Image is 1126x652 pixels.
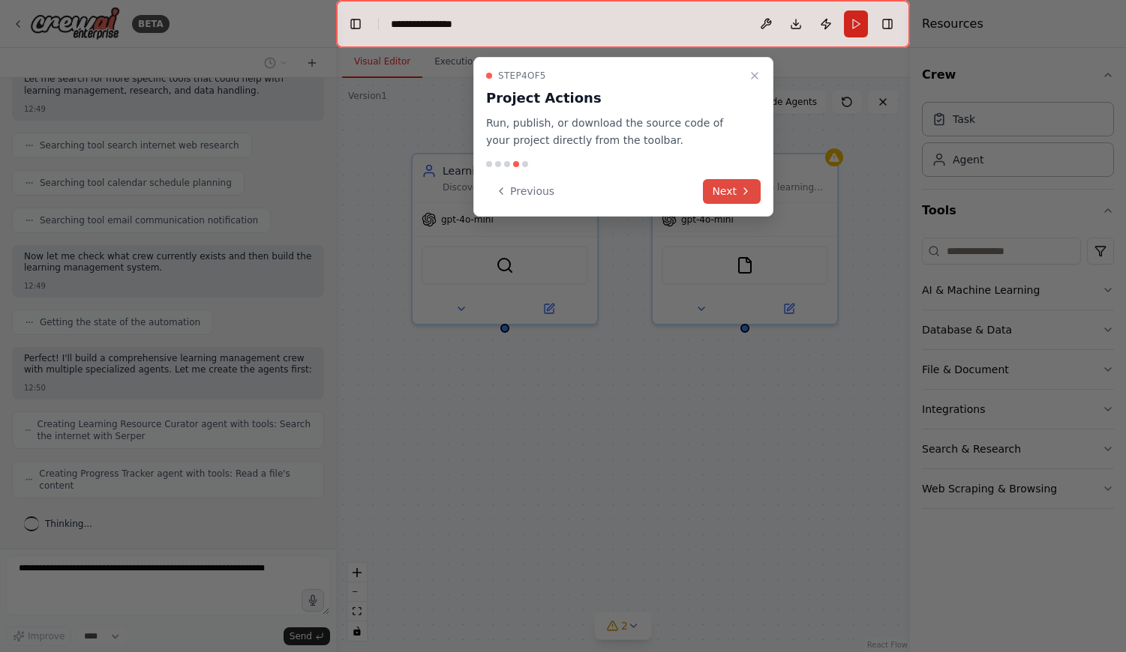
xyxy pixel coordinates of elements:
h3: Project Actions [486,88,743,109]
p: Run, publish, or download the source code of your project directly from the toolbar. [486,115,743,149]
button: Hide left sidebar [345,13,366,34]
button: Close walkthrough [746,67,764,85]
button: Next [703,179,761,204]
button: Previous [486,179,563,204]
span: Step 4 of 5 [498,70,546,82]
